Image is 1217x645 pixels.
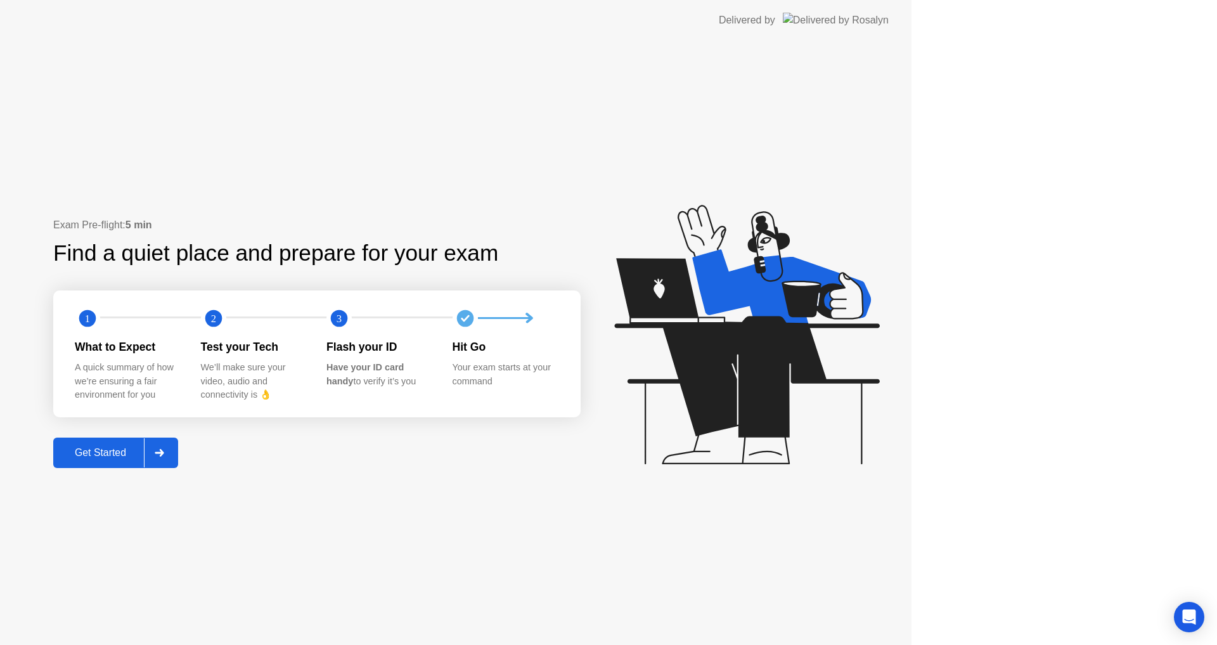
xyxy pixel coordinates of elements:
div: Find a quiet place and prepare for your exam [53,237,500,270]
b: Have your ID card handy [326,362,404,386]
div: Hit Go [453,339,558,355]
div: What to Expect [75,339,181,355]
div: Test your Tech [201,339,307,355]
div: We’ll make sure your video, audio and connectivity is 👌 [201,361,307,402]
div: to verify it’s you [326,361,432,388]
text: 1 [85,312,90,324]
text: 3 [337,312,342,324]
div: A quick summary of how we’re ensuring a fair environment for you [75,361,181,402]
div: Your exam starts at your command [453,361,558,388]
img: Delivered by Rosalyn [783,13,889,27]
div: Flash your ID [326,339,432,355]
button: Get Started [53,438,178,468]
text: 2 [210,312,216,324]
div: Open Intercom Messenger [1174,602,1204,632]
b: 5 min [126,219,152,230]
div: Get Started [57,447,144,459]
div: Exam Pre-flight: [53,218,581,233]
div: Delivered by [719,13,775,28]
